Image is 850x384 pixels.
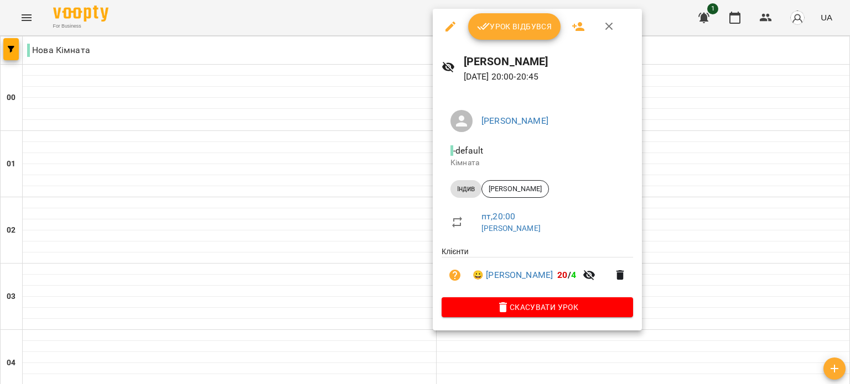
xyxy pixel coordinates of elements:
[557,270,567,280] span: 20
[481,224,541,233] a: [PERSON_NAME]
[464,53,634,70] h6: [PERSON_NAME]
[450,184,481,194] span: Індив
[450,145,485,156] span: - default
[481,115,548,126] a: [PERSON_NAME]
[557,270,576,280] b: /
[442,262,468,288] button: Візит ще не сплачено. Додати оплату?
[450,157,624,169] p: Кімната
[481,211,515,222] a: пт , 20:00
[482,184,548,194] span: [PERSON_NAME]
[473,269,553,282] a: 😀 [PERSON_NAME]
[442,246,633,297] ul: Клієнти
[468,13,561,40] button: Урок відбувся
[571,270,576,280] span: 4
[442,297,633,317] button: Скасувати Урок
[481,180,549,198] div: [PERSON_NAME]
[464,70,634,83] p: [DATE] 20:00 - 20:45
[450,301,624,314] span: Скасувати Урок
[477,20,552,33] span: Урок відбувся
